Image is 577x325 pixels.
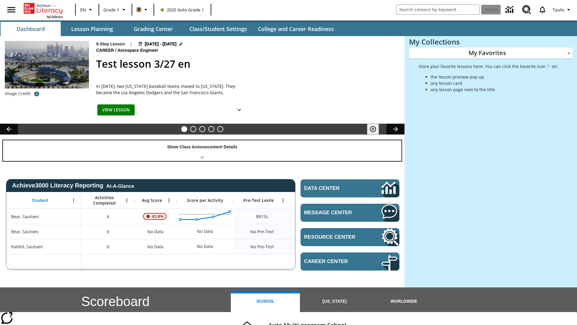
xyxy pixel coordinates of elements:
div: Show Class Announcement Details [3,140,401,161]
button: Open side menu [2,1,20,19]
div: 10 Lexile, ER, Based on the Lexile Reading measure, student is an Emerging Reader (ER) and will h... [291,209,348,224]
div: My Favorites [409,48,572,59]
span: Career Center [304,258,363,265]
span: EN [80,7,86,13]
span: Tauto [553,7,564,13]
span: Pre-Test Lexile [243,198,274,203]
div: No Data, Bear, Sautoes [291,224,348,239]
span: Message Center [304,210,363,216]
div: In [DATE], two [US_STATE] baseball teams moved to [US_STATE]. They became the Los Angeles Dodgers... [96,83,246,96]
span: Aerospace Engineer [118,47,159,54]
div: Home [24,2,63,19]
span: Rabbit, Sautoen [11,243,43,250]
button: Worldwide [369,291,438,312]
button: Language: EN, Select a language [78,4,97,15]
p: 5-Step Lesson [96,41,125,47]
div: No Data, Bear, Sautoes [134,224,176,239]
span: Activities Completed [84,195,124,206]
span: 2025 Auto Grade 1 [161,7,204,13]
li: the lesson preview pop up [431,74,558,80]
button: Slide 5 Remembering Justice O'Connor [217,126,223,132]
span: 0 [107,243,109,250]
a: Career Center [301,252,399,271]
div: No Data, Rabbit, Sautoen [291,239,348,254]
button: Class/Student Settings [185,22,252,36]
span: Student [32,198,48,203]
div: No Data, Rabbit, Sautoen [194,240,216,252]
button: Aug 24 - Aug 24 Choose Dates [137,41,185,47]
button: Dashboard [1,22,61,36]
a: Data Center [502,2,518,18]
button: Open Menu [279,196,288,205]
div: Pause [367,124,385,135]
span: 43.8% [149,211,166,222]
button: [US_STATE] [300,291,369,312]
button: Grade: Grade 1, Select a grade [101,4,130,15]
span: Bear, Sautoes [11,228,38,235]
button: Pause [367,124,379,135]
button: Slide 1 Test lesson 3/27 en [181,126,187,132]
h2: Test lesson 3/27 en [96,56,397,72]
span: | [130,41,132,47]
button: Open Menu [164,196,173,205]
span: Data Center [304,185,361,191]
button: View Lesson [97,104,135,116]
span: / [115,48,116,53]
button: Slide 3 Cars of the Future? [199,126,205,132]
span: Score per Activity [187,198,223,203]
span: Grade 1 [103,7,119,13]
li: any lesson page next to the title [431,86,558,93]
button: Show Details [233,104,245,116]
button: Lesson carousel, Next [386,124,405,135]
span: Career [96,47,115,54]
span: No Data [144,225,166,238]
span: B [138,6,140,13]
a: Message Center [301,204,399,222]
span: 0 [107,228,109,235]
button: Grading Center [123,22,183,36]
button: Boost Class color is light brown. Change class color [134,4,152,15]
span: Resource Center [304,234,363,240]
button: Image credit: David Sucsy/E+/Getty Images [31,88,43,99]
p: Image Credit [5,91,31,97]
span: Beginning reader 15 Lexile, Bear, Sautoen [256,213,268,220]
span: Bear, Sautoen [11,213,39,220]
input: search field [396,5,479,14]
button: Slide 4 Pre-release lesson [208,126,214,132]
button: Profile/Settings [550,4,575,15]
button: Open Menu [69,196,78,205]
div: 0, Bear, Sautoes [81,224,134,239]
div: 0, Rabbit, Sautoen [81,239,134,254]
a: Home [24,2,63,14]
span: [DATE] - [DATE] [145,41,176,47]
button: Lesson Planning [62,22,122,36]
a: Notifications [535,2,550,17]
img: Dodgers stadium. [5,41,89,88]
span: Avg Score [142,198,162,203]
div: 4, Bear, Sautoen [81,209,134,224]
div: No Data, Bear, Sautoes [194,225,216,237]
h3: My Collections [409,38,572,46]
span: NJ Edition [47,14,63,19]
div: No Data, Rabbit, Sautoen [134,239,176,254]
div: , 43.8%, Attention! This student's Average First Try Score of 43.8% is below 65%, Bear, Sautoen [134,209,176,224]
span: No Pre-Test, Rabbit, Sautoen [250,243,274,250]
button: Slide 2 Ask the Scientist: Furry Friends [190,126,196,132]
li: any lesson card [431,80,558,86]
a: Resource Center, Will open in new tab [518,2,535,18]
span: No Data [144,240,166,253]
a: Resource Center, Will open in new tab [301,228,399,246]
span: In 1958, two New York baseball teams moved to California. They became the Los Angeles Dodgers and... [96,83,246,96]
p: Show Class Announcement Details [167,144,237,150]
button: School [231,291,300,312]
button: College and Career Readiness [253,22,339,36]
span: No Pre-Test, Bear, Sautoes [250,228,274,235]
span: 4 [107,213,109,220]
p: Store your favorite lessons here. You can click the Favorite icon ♡ on: [419,63,558,70]
button: Open Menu [122,196,131,205]
span: Achieve3000 Literacy Reporting [12,182,134,189]
a: Data Center [301,179,399,197]
div: At-A-Glance [106,182,134,189]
